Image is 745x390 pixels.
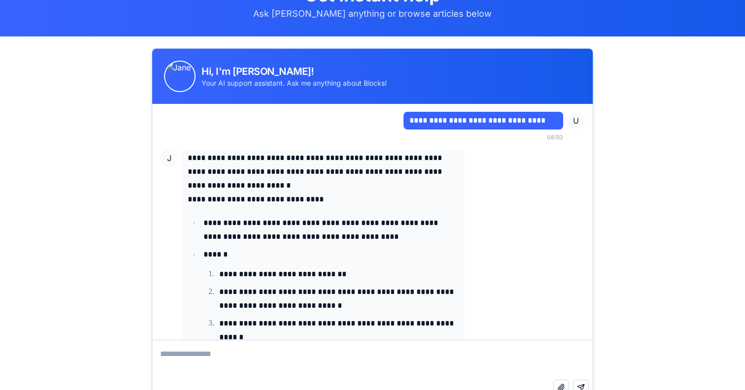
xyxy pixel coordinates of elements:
div: Hi, I'm [PERSON_NAME]! [202,65,387,78]
span: J [160,149,178,167]
img: Jane [164,61,196,92]
span: 08:50 [547,133,563,141]
div: Your AI support assistant. Ask me anything about Blocks! [202,78,387,88]
span: U [567,112,585,130]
